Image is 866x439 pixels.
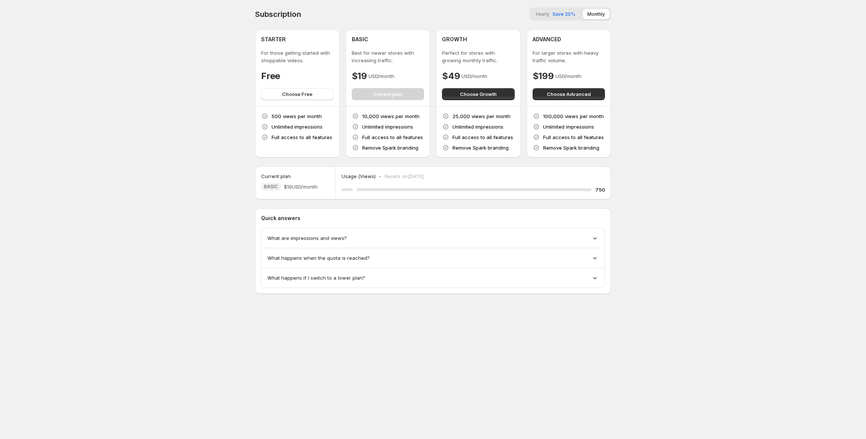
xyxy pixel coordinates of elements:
p: Remove Spark branding [452,144,509,151]
h4: $49 [442,70,460,82]
p: Full access to all features [272,133,332,141]
button: Choose Advanced [533,88,605,100]
h4: ADVANCED [533,36,561,43]
p: 25,000 views per month [452,112,511,120]
p: Unlimited impressions [452,123,503,130]
span: Choose Growth [460,90,497,98]
p: Resets on [DATE] [385,172,424,180]
p: USD/month [369,72,394,80]
p: For larger stores with heavy traffic volume. [533,49,605,64]
p: Remove Spark branding [543,144,599,151]
p: Unlimited impressions [543,123,594,130]
span: What happens if I switch to a lower plan? [267,274,365,282]
h5: Current plan [261,172,291,180]
p: Full access to all features [543,133,604,141]
p: For those getting started with shoppable videos. [261,49,334,64]
button: Monthly [583,9,609,19]
p: Usage (Views) [342,172,376,180]
h4: Free [261,70,280,82]
p: Unlimited impressions [362,123,413,130]
h4: STARTER [261,36,286,43]
h4: Subscription [255,10,301,19]
p: Full access to all features [362,133,423,141]
p: 10,000 views per month [362,112,420,120]
p: 100,000 views per month [543,112,604,120]
h5: 750 [595,186,605,193]
button: Choose Growth [442,88,515,100]
h4: $199 [533,70,554,82]
span: BASIC [264,184,278,190]
p: USD/month [461,72,487,80]
p: Quick answers [261,214,605,222]
p: Unlimited impressions [272,123,323,130]
p: USD/month [555,72,581,80]
span: Yearly [535,11,549,17]
p: Best for newer stores with increasing traffic. [352,49,424,64]
p: Perfect for stores with growing monthly traffic. [442,49,515,64]
button: Choose Free [261,88,334,100]
span: $19 USD/month [284,183,318,190]
span: Choose Advanced [547,90,591,98]
span: What are impressions and views? [267,234,347,242]
h4: GROWTH [442,36,467,43]
span: Choose Free [282,90,312,98]
p: Full access to all features [452,133,513,141]
p: • [379,172,382,180]
p: Remove Spark branding [362,144,418,151]
p: 500 views per month [272,112,322,120]
span: Save 20% [552,11,575,17]
h4: $19 [352,70,367,82]
span: What happens when the quota is reached? [267,254,370,262]
h4: BASIC [352,36,368,43]
button: YearlySave 20% [531,9,580,19]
